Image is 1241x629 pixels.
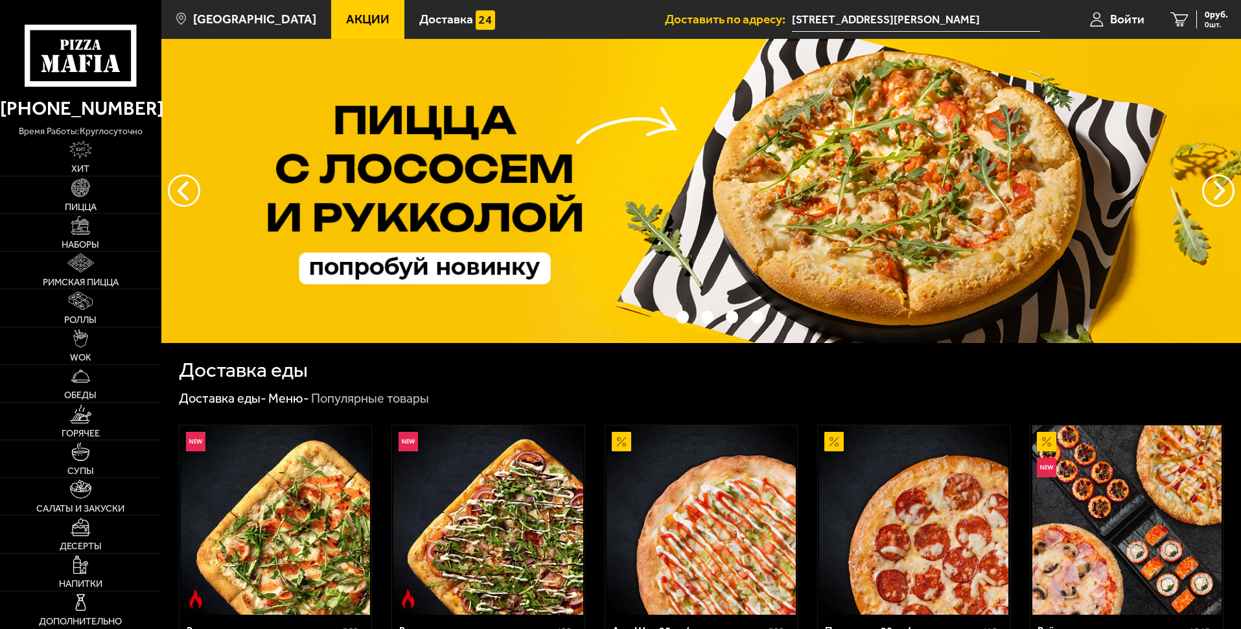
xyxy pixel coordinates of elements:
[1205,21,1228,29] span: 0 шт.
[179,360,308,381] h1: Доставка еды
[67,466,94,476] span: Супы
[818,425,1010,615] a: АкционныйПепперони 25 см (толстое с сыром)
[399,589,418,609] img: Острое блюдо
[70,353,91,362] span: WOK
[180,425,372,615] a: НовинкаОстрое блюдоРимская с креветками
[677,311,689,323] button: точки переключения
[392,425,585,615] a: НовинкаОстрое блюдоРимская с мясным ассорти
[393,425,583,615] img: Римская с мясным ассорти
[346,13,389,25] span: Акции
[607,425,796,615] img: Аль-Шам 25 см (тонкое тесто)
[751,311,763,323] button: точки переключения
[43,278,119,287] span: Римская пицца
[792,8,1040,32] span: улица Черкасова, 10к2
[1202,174,1235,207] button: предыдущий
[62,429,100,438] span: Горячее
[193,13,316,25] span: [GEOGRAPHIC_DATA]
[612,432,631,451] img: Акционный
[59,579,102,589] span: Напитки
[1037,432,1056,451] img: Акционный
[71,164,89,174] span: Хит
[39,617,122,626] span: Дополнительно
[168,174,200,207] button: следующий
[268,390,309,406] a: Меню-
[60,541,102,551] span: Десерты
[476,10,495,30] img: 15daf4d41897b9f0e9f617042186c801.svg
[64,390,97,400] span: Обеды
[62,240,99,250] span: Наборы
[179,390,266,406] a: Доставка еды-
[701,311,713,323] button: точки переключения
[186,432,205,451] img: Новинка
[651,311,664,323] button: точки переключения
[399,432,418,451] img: Новинка
[665,13,792,25] span: Доставить по адресу:
[64,315,97,325] span: Роллы
[1032,425,1222,615] img: Всё включено
[1205,10,1228,19] span: 0 руб.
[1030,425,1223,615] a: АкционныйНовинкаВсё включено
[726,311,738,323] button: точки переключения
[819,425,1008,615] img: Пепперони 25 см (толстое с сыром)
[792,8,1040,32] input: Ваш адрес доставки
[65,202,97,212] span: Пицца
[311,390,429,407] div: Популярные товары
[181,425,370,615] img: Римская с креветками
[1037,458,1056,477] img: Новинка
[36,504,124,514] span: Салаты и закуски
[186,589,205,609] img: Острое блюдо
[605,425,798,615] a: АкционныйАль-Шам 25 см (тонкое тесто)
[1110,13,1144,25] span: Войти
[419,13,473,25] span: Доставка
[824,432,844,451] img: Акционный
